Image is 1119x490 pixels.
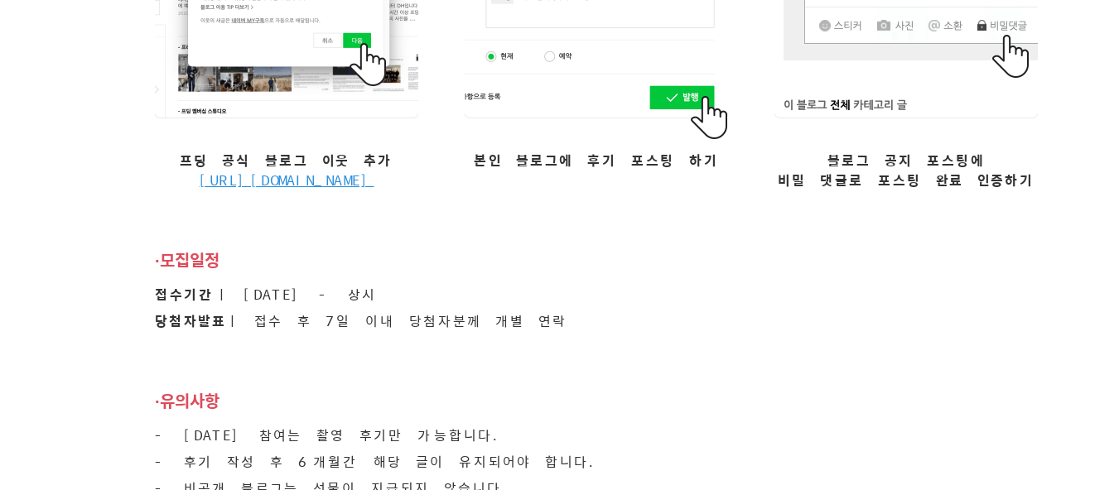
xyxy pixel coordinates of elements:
[214,372,318,414] a: 설정
[155,310,226,331] span: 당첨자발표
[5,372,109,414] a: 홈
[155,311,1093,331] p: ㅣ 접수 후 7일 이내 당첨자분께 개별 연락
[52,397,62,411] span: 홈
[180,150,394,171] span: 프딩 공식 블로그 이웃 추가
[827,150,985,171] span: 블로그 공지 포스팅에
[474,150,719,171] span: 본인 블로그에 후기 포스팅 하기
[256,397,276,411] span: 설정
[155,252,1093,268] p: ∙모집일정
[155,285,1093,305] p: ㅣ [DATE] - 상시
[109,372,214,414] a: 대화
[200,171,374,190] a: [URL][DOMAIN_NAME]
[155,425,1093,445] p: - [DATE] 참여는 촬영 후기만 가능합니다.
[155,392,1093,409] p: ∙유의사항
[778,170,1035,190] span: 비밀 댓글로 포스팅 완료 인증하기
[155,452,1093,472] p: - 후기 작성 후 6개월간 해당 글이 유지되어야 합니다.
[152,398,171,411] span: 대화
[155,284,215,305] span: 접수기간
